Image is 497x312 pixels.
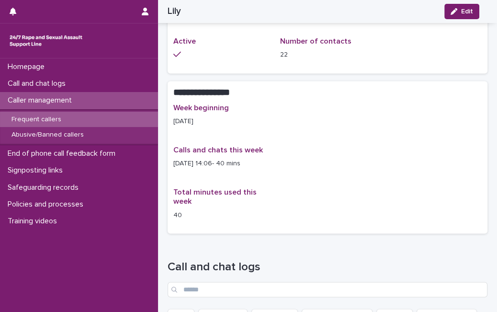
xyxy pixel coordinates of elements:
[461,8,473,15] span: Edit
[173,104,229,112] span: Week beginning
[4,79,73,88] p: Call and chat logs
[173,37,196,45] span: Active
[168,260,487,274] h1: Call and chat logs
[4,200,91,209] p: Policies and processes
[173,159,482,169] p: [DATE] 14:06- 40 mins
[4,116,69,124] p: Frequent callers
[173,210,269,220] p: 40
[173,116,269,127] p: [DATE]
[8,31,84,50] img: rhQMoQhaT3yELyF149Cw
[173,146,263,154] span: Calls and chats this week
[444,4,479,19] button: Edit
[4,62,52,71] p: Homepage
[168,6,181,17] h2: Lily
[4,183,86,192] p: Safeguarding records
[4,96,79,105] p: Caller management
[280,37,351,45] span: Number of contacts
[4,149,123,158] p: End of phone call feedback form
[173,188,257,205] span: Total minutes used this week
[4,166,70,175] p: Signposting links
[4,217,65,226] p: Training videos
[168,282,487,297] input: Search
[4,131,91,139] p: Abusive/Banned callers
[280,50,375,60] p: 22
